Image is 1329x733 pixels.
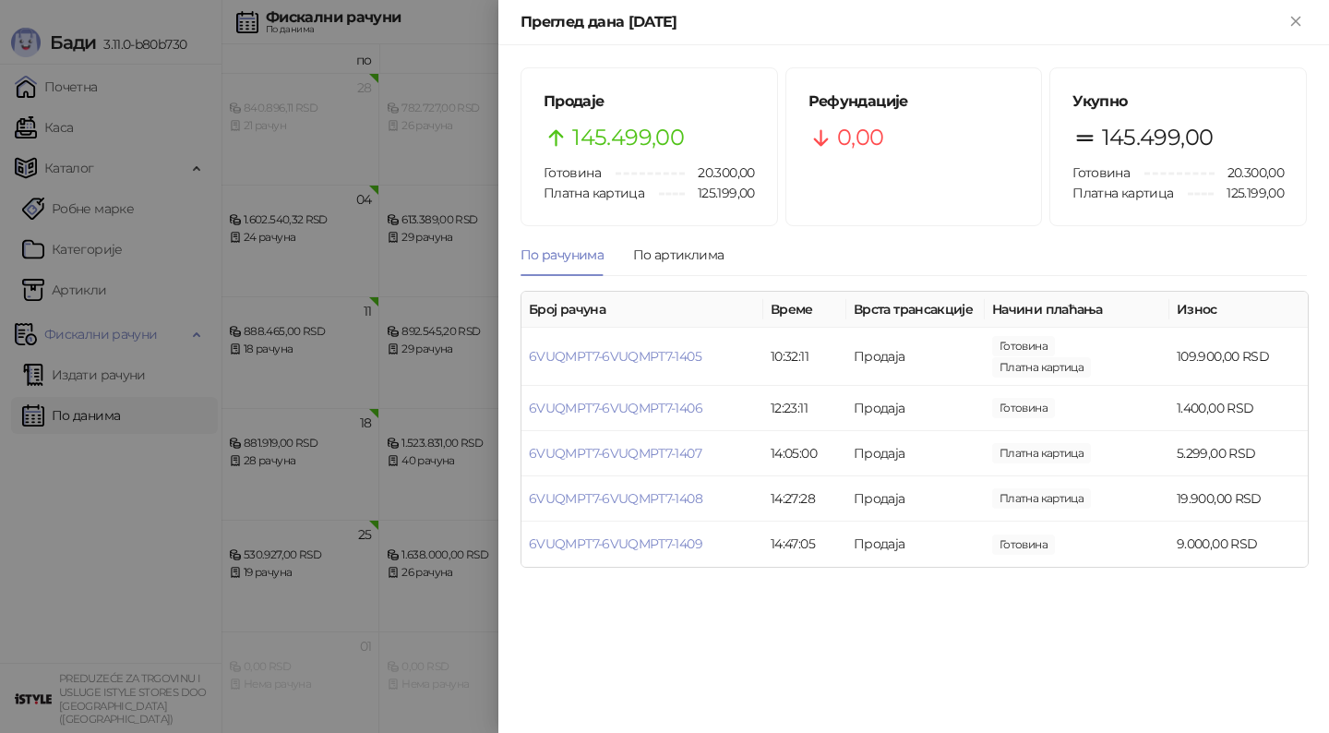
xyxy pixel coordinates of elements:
span: 20.300,00 [685,162,754,183]
td: 10:32:11 [763,328,846,386]
th: Износ [1169,292,1308,328]
td: Продаја [846,328,985,386]
td: 109.900,00 RSD [1169,328,1308,386]
a: 6VUQMPT7-6VUQMPT7-1409 [529,535,702,552]
div: Преглед дана [DATE] [521,11,1285,33]
a: 6VUQMPT7-6VUQMPT7-1408 [529,490,702,507]
span: Платна картица [1072,185,1173,201]
th: Број рачуна [521,292,763,328]
h5: Рефундације [808,90,1020,113]
td: 12:23:11 [763,386,846,431]
span: 1.400,00 [992,398,1055,418]
h5: Продаје [544,90,755,113]
span: Платна картица [544,185,644,201]
td: 5.299,00 RSD [1169,431,1308,476]
span: 20.300,00 [1215,162,1284,183]
div: По рачунима [521,245,604,265]
a: 6VUQMPT7-6VUQMPT7-1405 [529,348,701,365]
span: 19.900,00 [992,488,1091,509]
span: 9.000,00 [992,535,1055,555]
span: 145.499,00 [572,120,684,155]
button: Close [1285,11,1307,33]
span: 145.499,00 [1102,120,1214,155]
div: По артиклима [633,245,724,265]
td: Продаја [846,522,985,567]
span: 100.000,00 [992,357,1091,378]
td: 9.000,00 RSD [1169,522,1308,567]
td: 14:05:00 [763,431,846,476]
th: Врста трансакције [846,292,985,328]
td: Продаја [846,386,985,431]
h5: Укупно [1072,90,1284,113]
span: Готовина [544,164,601,181]
a: 6VUQMPT7-6VUQMPT7-1407 [529,445,701,462]
td: 1.400,00 RSD [1169,386,1308,431]
td: Продаја [846,431,985,476]
td: 14:47:05 [763,522,846,567]
span: 125.199,00 [685,183,755,203]
td: 19.900,00 RSD [1169,476,1308,522]
td: Продаја [846,476,985,522]
span: 125.199,00 [1214,183,1284,203]
span: Готовина [1072,164,1130,181]
th: Време [763,292,846,328]
span: 9.900,00 [992,336,1055,356]
a: 6VUQMPT7-6VUQMPT7-1406 [529,400,702,416]
th: Начини плаћања [985,292,1169,328]
span: 5.299,00 [992,443,1091,463]
td: 14:27:28 [763,476,846,522]
span: 0,00 [837,120,883,155]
